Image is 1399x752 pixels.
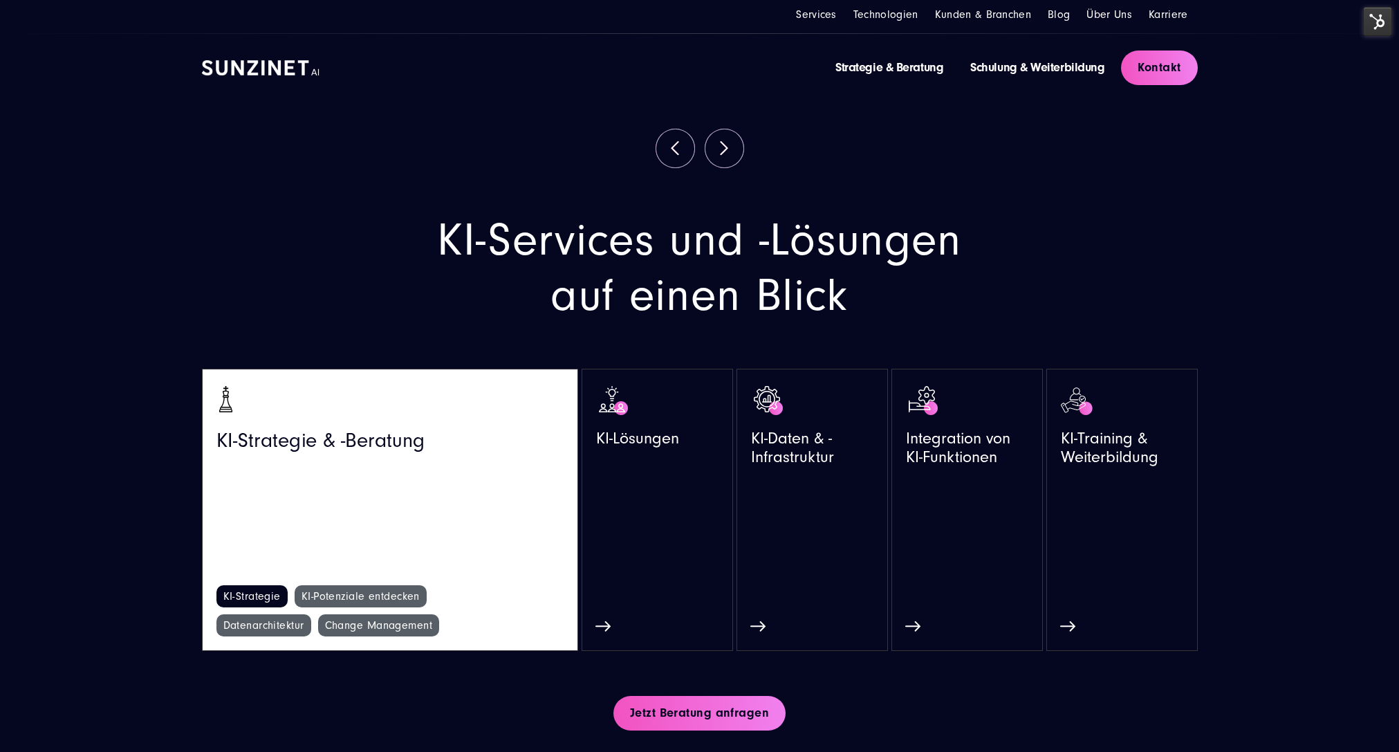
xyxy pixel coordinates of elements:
a: Strategie & Beratung [835,60,943,75]
a: Kontakt [1121,51,1197,85]
a: Karriere [1149,8,1188,21]
a: Über Uns [1086,8,1132,21]
button: Next [705,129,743,167]
div: Navigation Menu [835,59,1104,77]
a: KI-Potenziale entdecken [295,585,427,607]
h2: KI-Services und -Lösungen auf einen Blick [418,213,981,323]
span: KI-Training & Weiterbildung [1061,430,1183,473]
div: Navigation Menu [796,7,1187,23]
a: Change Management [318,614,439,636]
img: chess-figure_black - KI Agentur SUNZINET [216,383,251,418]
span: KI-Lösungen [596,430,679,454]
button: Previous [656,129,694,167]
a: Hand, die Zahnrad hält | KI-Agentur SUNZINET cog-hand-give-interface_black - KI Agentur SUNZINET ... [906,383,1028,614]
a: Schulung & Weiterbildung [970,60,1104,75]
a: Jetzt Beratung anfragen [613,696,786,731]
a: Services [796,8,837,21]
a: Graph in Mitte von Zahnrad | KI-Agentur SUNZINET optimization-graph-business-products_black - opt... [751,383,873,556]
a: Blog [1048,8,1070,21]
a: Personengruppe mit Glühbirne | KI-Agentur SUNZINET streamlinehq-team-idea-work-office-companies_b... [596,383,719,585]
a: Kunden & Branchen [935,8,1031,21]
span: KI-Daten & -Infrastruktur [751,430,873,473]
img: HubSpot Tools Menu Toggle [1363,7,1392,36]
img: SUNZINET AI Logo [202,60,319,75]
a: Schachfigur | KI-Agentur SUNZINET chess-figure_black - KI Agentur SUNZINET KI-Strategie & -Beratung [216,383,564,585]
a: KI-Strategie [216,585,288,607]
a: Hand, die User hält | KI-Agentur SUNZINET seo-search-settings-business-products_black - bar-busin... [1061,383,1183,585]
a: Datenarchitektur [216,614,311,636]
span: KI-Strategie & -Beratung [216,430,425,460]
span: Integration von KI-Funktionen [906,430,1028,473]
a: Technologien [853,8,918,21]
